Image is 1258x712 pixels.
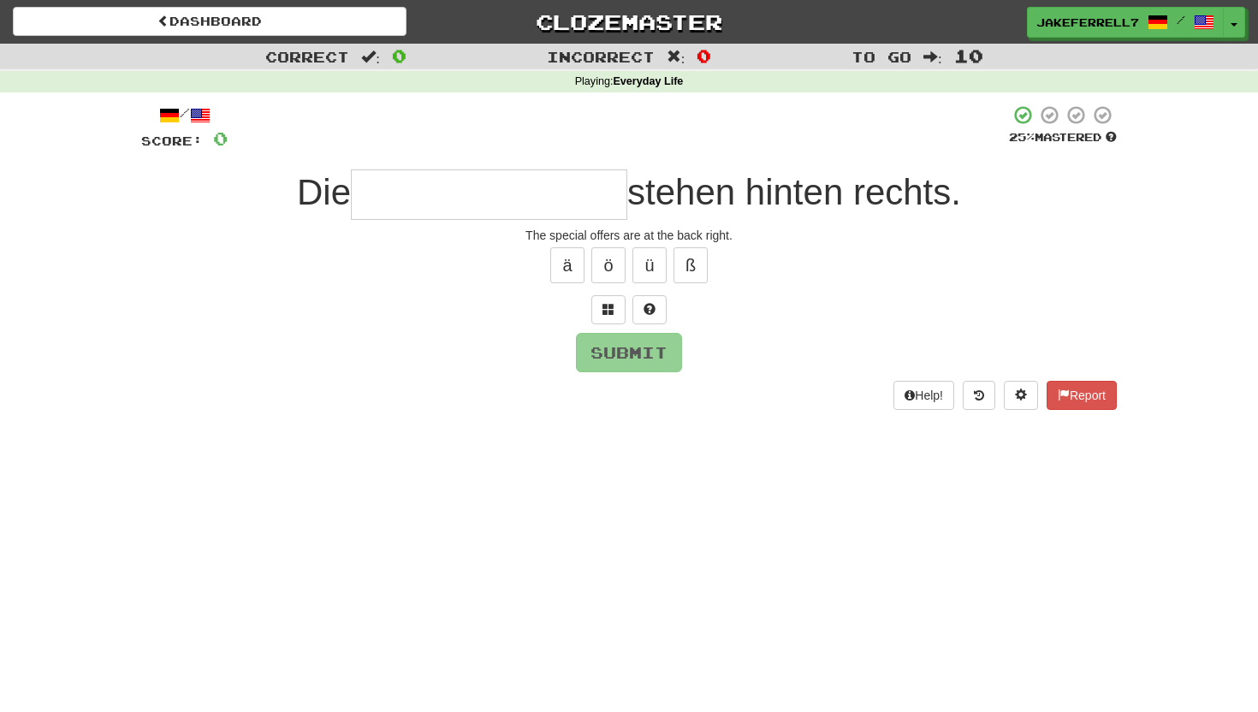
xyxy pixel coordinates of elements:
span: 0 [392,45,406,66]
span: stehen hinten rechts. [627,172,961,212]
div: The special offers are at the back right. [141,227,1117,244]
span: Score: [141,133,203,148]
span: 0 [697,45,711,66]
button: ä [550,247,584,283]
a: Clozemaster [432,7,826,37]
button: Report [1047,381,1117,410]
button: ö [591,247,626,283]
a: jakeferrell7 / [1027,7,1224,38]
span: 0 [213,128,228,149]
span: / [1177,14,1185,26]
div: Mastered [1009,130,1117,145]
span: Incorrect [547,48,655,65]
span: Correct [265,48,349,65]
span: To go [852,48,911,65]
span: jakeferrell7 [1036,15,1139,30]
button: Switch sentence to multiple choice alt+p [591,295,626,324]
button: ß [674,247,708,283]
span: : [923,50,942,64]
button: Single letter hint - you only get 1 per sentence and score half the points! alt+h [632,295,667,324]
span: : [361,50,380,64]
span: 25 % [1009,130,1035,144]
span: 10 [954,45,983,66]
span: : [667,50,685,64]
button: ü [632,247,667,283]
div: / [141,104,228,126]
a: Dashboard [13,7,406,36]
strong: Everyday Life [613,75,683,87]
button: Submit [576,333,682,372]
button: Help! [893,381,954,410]
span: Die [297,172,351,212]
button: Round history (alt+y) [963,381,995,410]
